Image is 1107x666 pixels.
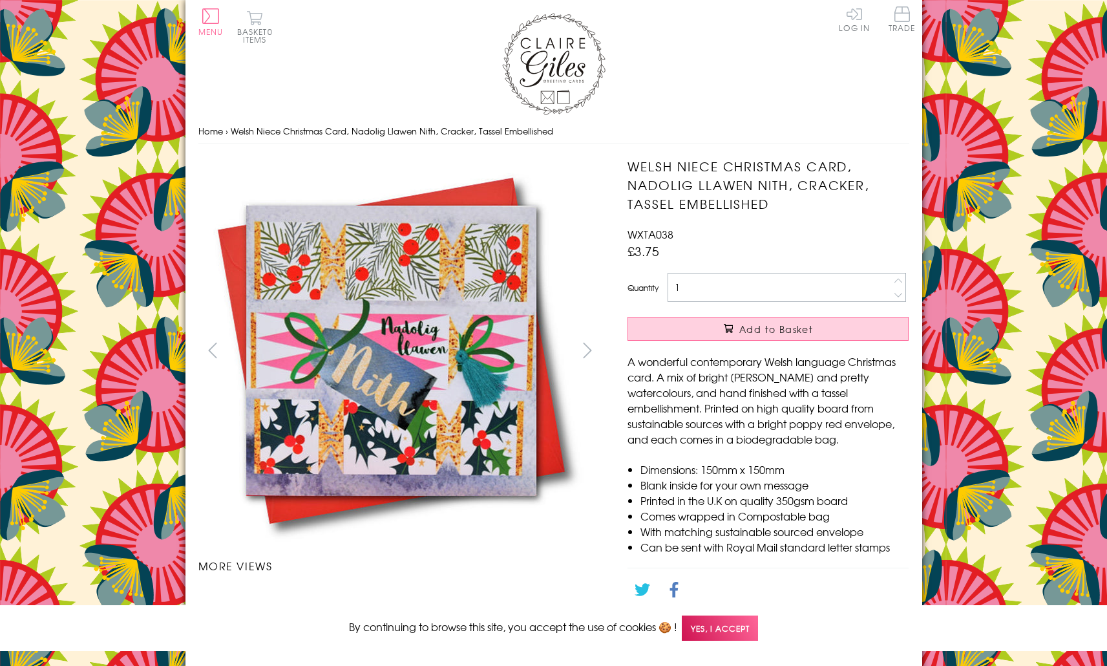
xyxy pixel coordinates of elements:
button: Menu [198,8,224,36]
span: Menu [198,26,224,38]
span: 0 items [243,26,273,45]
img: Claire Giles Greetings Cards [502,13,606,115]
li: Carousel Page 2 [299,586,400,615]
li: Carousel Page 4 [501,586,602,615]
button: prev [198,336,227,365]
a: Trade [889,6,916,34]
li: Printed in the U.K on quality 350gsm board [640,493,909,508]
li: With matching sustainable sourced envelope [640,524,909,539]
li: Carousel Page 3 [400,586,501,615]
span: Welsh Niece Christmas Card, Nadolig Llawen Nith, Cracker, Tassel Embellished [231,125,553,137]
button: Basket0 items [237,10,273,43]
span: Add to Basket [739,323,813,336]
li: Blank inside for your own message [640,477,909,493]
button: Add to Basket [627,317,909,341]
span: WXTA038 [627,226,673,242]
li: Can be sent with Royal Mail standard letter stamps [640,539,909,555]
img: Welsh Niece Christmas Card, Nadolig Llawen Nith, Cracker, Tassel Embellished [602,157,989,545]
a: Home [198,125,223,137]
li: Carousel Page 1 (Current Slide) [198,586,299,615]
span: £3.75 [627,242,659,260]
span: › [226,125,228,137]
p: A wonderful contemporary Welsh language Christmas card. A mix of bright [PERSON_NAME] and pretty ... [627,354,909,447]
li: Dimensions: 150mm x 150mm [640,462,909,477]
span: Trade [889,6,916,32]
h1: Welsh Niece Christmas Card, Nadolig Llawen Nith, Cracker, Tassel Embellished [627,157,909,213]
ul: Carousel Pagination [198,586,602,615]
img: Welsh Niece Christmas Card, Nadolig Llawen Nith, Cracker, Tassel Embellished [198,157,585,544]
label: Quantity [627,282,659,294]
button: next [573,336,602,365]
nav: breadcrumbs [198,118,909,145]
span: Yes, I accept [682,616,758,641]
a: Log In [839,6,870,32]
h3: More views [198,558,602,574]
li: Comes wrapped in Compostable bag [640,508,909,524]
